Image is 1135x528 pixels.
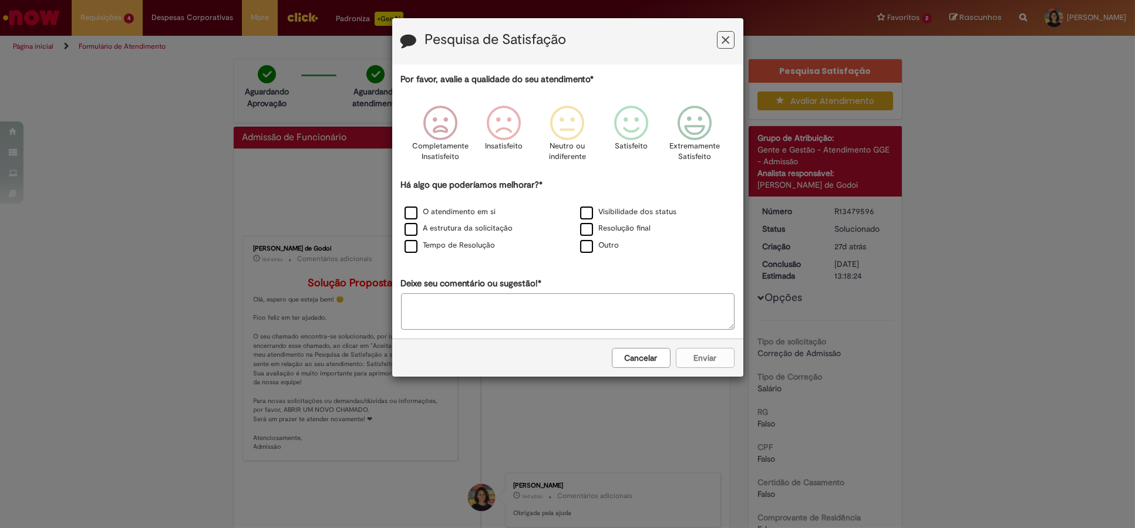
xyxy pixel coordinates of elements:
[537,97,597,177] div: Neutro ou indiferente
[665,97,725,177] div: Extremamente Satisfeito
[410,97,470,177] div: Completamente Insatisfeito
[401,179,735,255] div: Há algo que poderíamos melhorar?*
[612,348,671,368] button: Cancelar
[601,97,661,177] div: Satisfeito
[474,97,534,177] div: Insatisfeito
[405,207,496,218] label: O atendimento em si
[401,277,542,290] label: Deixe seu comentário ou sugestão!*
[405,223,513,234] label: A estrutura da solicitação
[485,141,523,152] p: Insatisfeito
[401,73,594,86] label: Por favor, avalie a qualidade do seu atendimento*
[580,207,677,218] label: Visibilidade dos status
[425,32,567,48] label: Pesquisa de Satisfação
[412,141,469,163] p: Completamente Insatisfeito
[405,240,496,251] label: Tempo de Resolução
[669,141,720,163] p: Extremamente Satisfeito
[546,141,588,163] p: Neutro ou indiferente
[580,240,619,251] label: Outro
[580,223,651,234] label: Resolução final
[615,141,648,152] p: Satisfeito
